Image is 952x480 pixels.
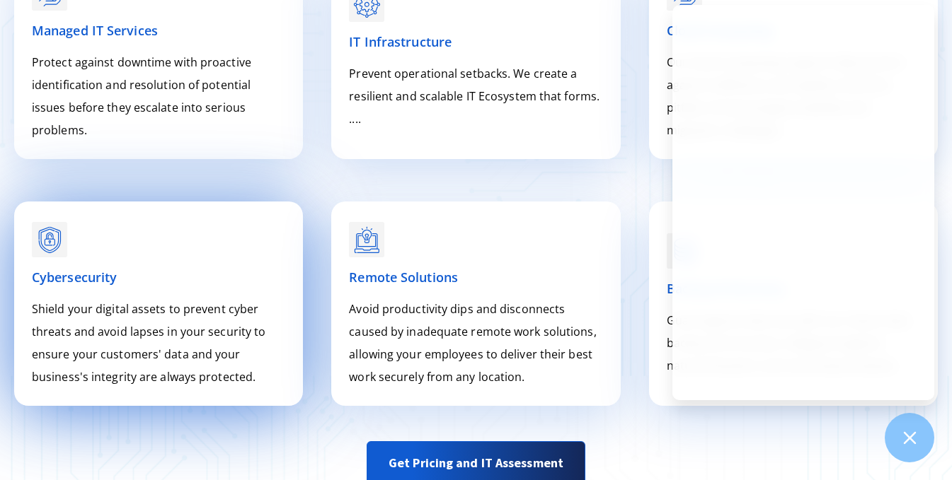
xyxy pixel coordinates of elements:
p: Shield your digital assets to prevent cyber threats and avoid lapses in your security to ensure y... [32,298,285,388]
p: Avoid productivity dips and disconnects caused by inadequate remote work solutions, allowing your... [349,298,602,388]
p: Our cloud computing support helps protect against inefficiency and rigidity. Avoid the pitfalls o... [667,51,920,141]
p: Guard against data loss with our robust data backup and recovery. Safeguard against natural disas... [667,309,920,377]
span: Cloud Computing [667,22,773,39]
span: Get Pricing and IT Assessment [389,449,563,477]
p: Protect against downtime with proactive identification and resolution of potential issues before ... [32,51,285,141]
span: IT Infrastructure [349,33,452,50]
p: Prevent operational setbacks. We create a resilient and scalable IT Ecosystem that forms. .... [349,62,602,130]
span: Remote Solutions [349,269,458,286]
span: Backup & Recovery [667,280,786,297]
span: Managed IT Services [32,22,158,39]
span: Cybersecurity [32,269,117,286]
iframe: Chatgenie Messenger [672,5,934,400]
